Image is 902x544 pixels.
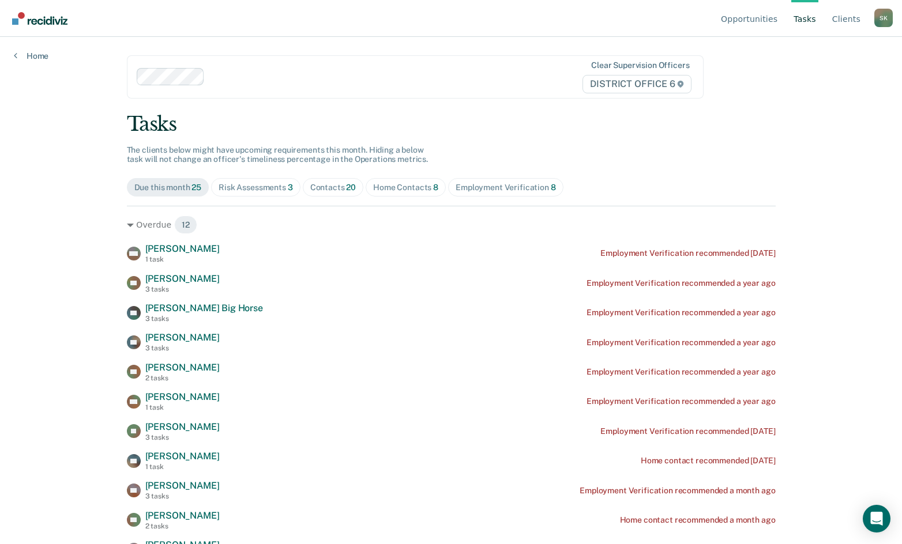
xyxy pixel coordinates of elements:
span: [PERSON_NAME] [145,362,220,373]
span: [PERSON_NAME] [145,451,220,462]
span: [PERSON_NAME] [145,480,220,491]
button: Profile dropdown button [874,9,893,27]
div: Home contact recommended [DATE] [641,456,776,466]
span: 8 [551,183,556,192]
div: Risk Assessments [219,183,293,192]
div: Employment Verification recommended a year ago [587,367,776,377]
span: The clients below might have upcoming requirements this month. Hiding a below task will not chang... [127,145,429,164]
span: 8 [433,183,438,192]
div: Clear supervision officers [591,61,689,70]
div: Overdue 12 [127,216,776,234]
span: [PERSON_NAME] [145,273,220,284]
div: 3 tasks [145,433,220,441]
span: [PERSON_NAME] [145,391,220,402]
div: 2 tasks [145,522,220,530]
span: [PERSON_NAME] [145,243,220,254]
div: Employment Verification recommended a month ago [580,486,775,496]
div: Open Intercom Messenger [863,505,890,532]
span: 20 [346,183,356,192]
span: [PERSON_NAME] [145,332,220,343]
div: Employment Verification recommended a year ago [587,338,776,347]
span: [PERSON_NAME] [145,421,220,432]
div: Employment Verification recommended [DATE] [600,248,775,258]
div: 2 tasks [145,374,220,382]
div: Home contact recommended a month ago [620,515,776,525]
span: [PERSON_NAME] [145,510,220,521]
div: Due this month [134,183,202,192]
div: Employment Verification recommended [DATE] [600,426,775,436]
span: 25 [191,183,201,192]
a: Home [14,51,48,61]
div: 3 tasks [145,285,220,293]
div: 3 tasks [145,344,220,352]
img: Recidiviz [12,12,67,25]
div: Home Contacts [373,183,438,192]
div: Employment Verification recommended a year ago [587,396,776,406]
div: 1 task [145,463,220,471]
div: Tasks [127,112,776,136]
div: 3 tasks [145,492,220,500]
div: 3 tasks [145,315,263,323]
span: DISTRICT OFFICE 6 [582,75,691,93]
div: Contacts [310,183,356,192]
div: Employment Verification [456,183,556,192]
div: Employment Verification recommended a year ago [587,278,776,288]
div: 1 task [145,403,220,411]
span: 3 [288,183,293,192]
div: S K [874,9,893,27]
div: Employment Verification recommended a year ago [587,308,776,318]
div: 1 task [145,255,220,263]
span: [PERSON_NAME] Big Horse [145,303,263,313]
span: 12 [174,216,197,234]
